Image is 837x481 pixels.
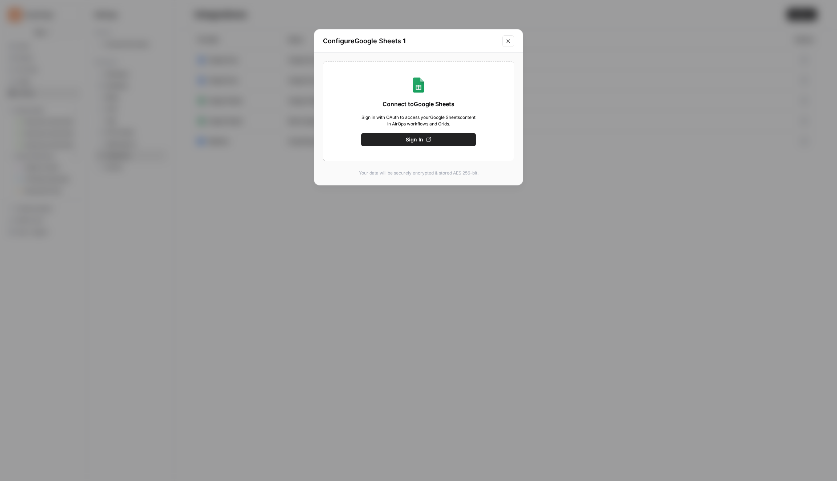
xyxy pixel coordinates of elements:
img: Google Sheets [410,76,427,94]
span: Sign in with OAuth to access your Google Sheets content in AirOps workflows and Grids. [361,114,476,127]
h2: Configure Google Sheets 1 [323,36,498,46]
p: Your data will be securely encrypted & stored AES 256-bit. [323,170,514,176]
button: Close modal [502,35,514,47]
span: Sign In [406,136,423,143]
button: Sign In [361,133,476,146]
span: Connect to Google Sheets [383,100,454,108]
